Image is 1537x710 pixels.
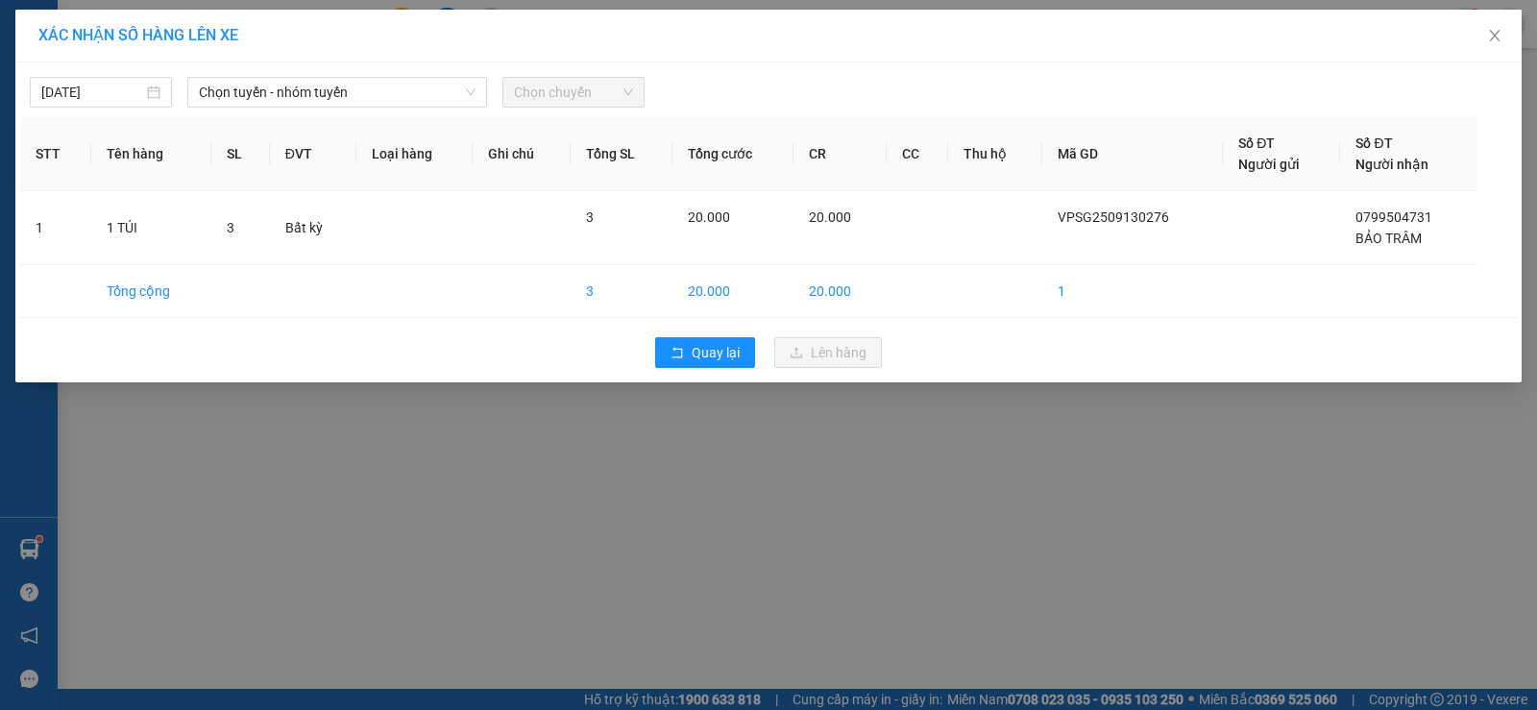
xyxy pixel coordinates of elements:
[1468,10,1522,63] button: Close
[809,209,851,225] span: 20.000
[473,117,571,191] th: Ghi chú
[793,117,887,191] th: CR
[1042,117,1224,191] th: Mã GD
[692,342,740,363] span: Quay lại
[948,117,1042,191] th: Thu hộ
[91,265,211,318] td: Tổng cộng
[671,346,684,361] span: rollback
[356,117,473,191] th: Loại hàng
[887,117,948,191] th: CC
[1238,157,1300,172] span: Người gửi
[1487,28,1502,43] span: close
[227,220,234,235] span: 3
[1355,209,1432,225] span: 0799504731
[465,86,476,98] span: down
[270,191,356,265] td: Bất kỳ
[1355,157,1428,172] span: Người nhận
[571,265,672,318] td: 3
[793,265,887,318] td: 20.000
[1042,265,1224,318] td: 1
[514,78,633,107] span: Chọn chuyến
[20,191,91,265] td: 1
[672,117,793,191] th: Tổng cước
[1355,231,1422,246] span: BẢO TRÂM
[38,26,238,44] span: XÁC NHẬN SỐ HÀNG LÊN XE
[672,265,793,318] td: 20.000
[571,117,672,191] th: Tổng SL
[199,78,476,107] span: Chọn tuyến - nhóm tuyến
[41,82,143,103] input: 13/09/2025
[20,117,91,191] th: STT
[1238,135,1275,151] span: Số ĐT
[774,337,882,368] button: uploadLên hàng
[655,337,755,368] button: rollbackQuay lại
[688,209,730,225] span: 20.000
[586,209,594,225] span: 3
[270,117,356,191] th: ĐVT
[91,117,211,191] th: Tên hàng
[211,117,270,191] th: SL
[1355,135,1392,151] span: Số ĐT
[1058,209,1169,225] span: VPSG2509130276
[91,191,211,265] td: 1 TÚI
